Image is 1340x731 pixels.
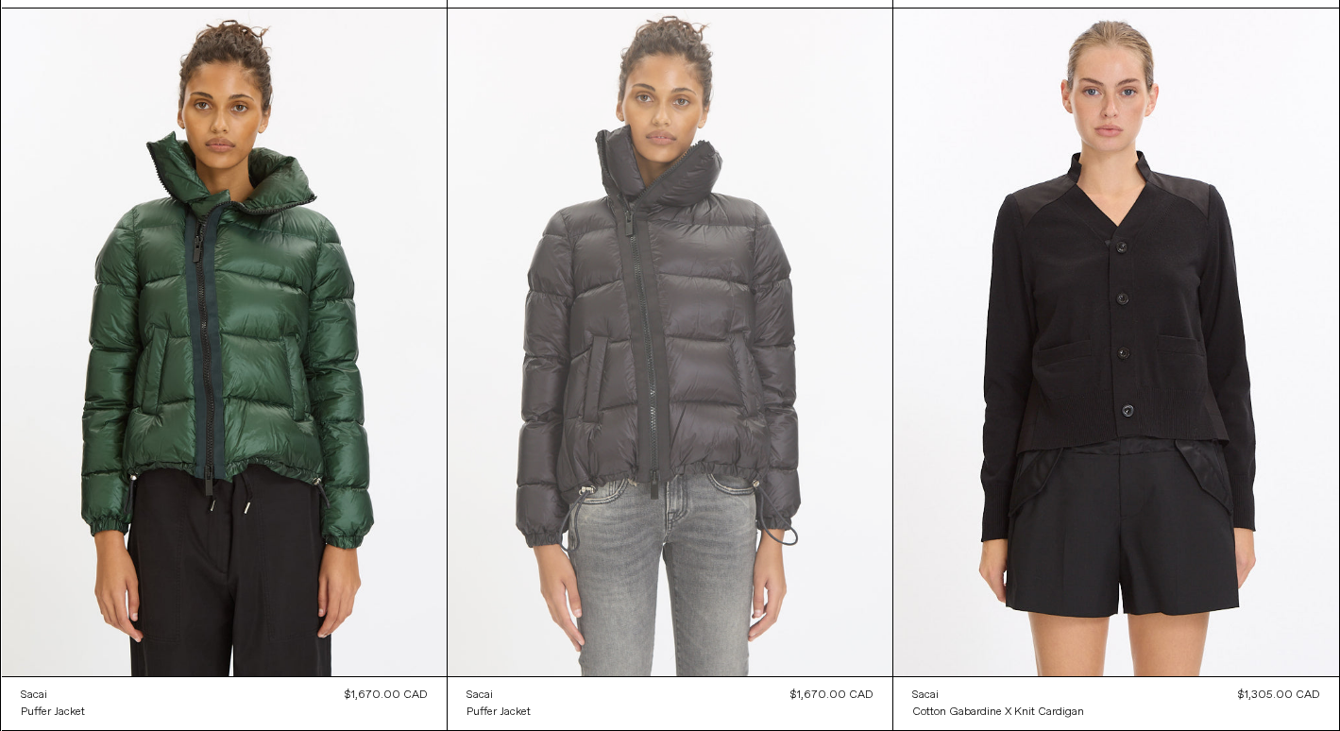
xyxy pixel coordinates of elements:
[21,688,47,704] div: Sacai
[912,704,1084,721] a: Cotton Gabardine x Knit Cardigan
[448,8,892,676] img: Sacai Puffer Jacket in black
[790,687,874,704] div: $1,670.00 CAD
[21,705,85,721] div: Puffer Jacket
[2,8,447,676] img: Sacai Puffer Jacket in green
[21,704,85,721] a: Puffer Jacket
[21,687,85,704] a: Sacai
[912,705,1084,721] div: Cotton Gabardine x Knit Cardigan
[1238,687,1320,704] div: $1,305.00 CAD
[912,687,1084,704] a: Sacai
[466,704,531,721] a: Puffer Jacket
[345,687,428,704] div: $1,670.00 CAD
[466,705,531,721] div: Puffer Jacket
[893,8,1338,676] img: Sacai Cotton Garbardine x Knit Cardigan in black
[466,688,493,704] div: Sacai
[466,687,531,704] a: Sacai
[912,688,939,704] div: Sacai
